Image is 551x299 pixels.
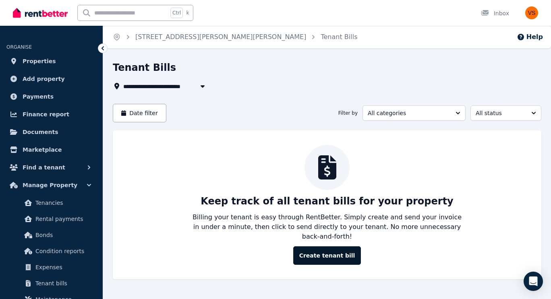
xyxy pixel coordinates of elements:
img: RentBetter [13,7,68,19]
h1: Tenant Bills [113,61,176,74]
button: All status [470,105,541,121]
span: Manage Property [23,180,77,190]
span: Expenses [35,262,90,272]
p: Keep track of all tenant bills for your property [201,195,454,208]
span: All categories [368,109,449,117]
span: Tenancies [35,198,90,208]
span: Add property [23,74,65,84]
a: Finance report [6,106,96,122]
a: Bonds [10,227,93,243]
div: Open Intercom Messenger [524,272,543,291]
a: Tenant bills [10,275,93,291]
button: Help [517,32,543,42]
span: Find a tenant [23,163,65,172]
span: Finance report [23,109,69,119]
a: Expenses [10,259,93,275]
p: Billing your tenant is easy through RentBetter. Simply create and send your invoice in under a mi... [192,212,462,241]
a: Rental payments [10,211,93,227]
a: Marketplace [6,142,96,158]
span: Marketplace [23,145,62,155]
a: Payments [6,89,96,105]
span: Payments [23,92,54,101]
span: ORGANISE [6,44,32,50]
a: Add property [6,71,96,87]
a: [STREET_ADDRESS][PERSON_NAME][PERSON_NAME] [135,33,306,41]
span: Filter by [338,110,358,116]
span: All status [476,109,525,117]
button: Create tenant bill [293,246,361,265]
span: k [186,10,189,16]
nav: Breadcrumb [103,26,367,48]
span: Tenant bills [35,278,90,288]
span: Bonds [35,230,90,240]
button: Manage Property [6,177,96,193]
img: Vikas Sharma [525,6,538,19]
a: Tenancies [10,195,93,211]
span: Rental payments [35,214,90,224]
span: Condition reports [35,246,90,256]
span: Documents [23,127,58,137]
span: Ctrl [170,8,183,18]
a: Documents [6,124,96,140]
a: Tenant Bills [321,33,357,41]
button: All categories [362,105,466,121]
a: Condition reports [10,243,93,259]
button: Date filter [113,104,166,122]
button: Find a tenant [6,159,96,175]
span: Properties [23,56,56,66]
a: Properties [6,53,96,69]
div: Inbox [481,9,509,17]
